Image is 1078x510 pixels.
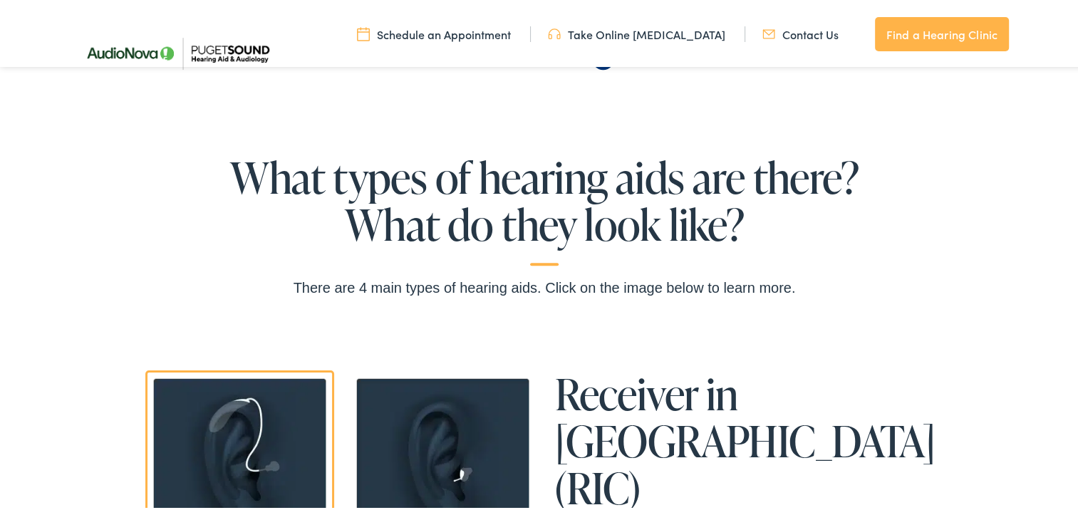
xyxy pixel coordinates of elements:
[357,24,370,39] img: utility icon
[43,274,1045,296] div: There are 4 main types of hearing aids. Click on the image below to learn more.
[43,151,1045,263] h2: What types of hearing aids are there? What do they look like?
[762,24,839,39] a: Contact Us
[875,14,1009,48] a: Find a Hearing Clinic
[548,24,561,39] img: utility icon
[762,24,775,39] img: utility icon
[357,24,511,39] a: Schedule an Appointment
[591,43,615,67] span: 5
[548,24,725,39] a: Take Online [MEDICAL_DATA]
